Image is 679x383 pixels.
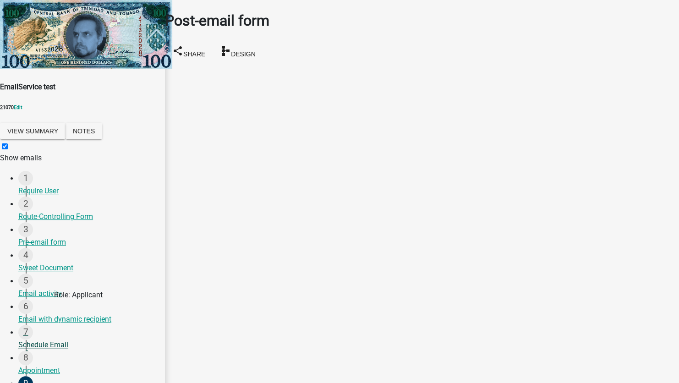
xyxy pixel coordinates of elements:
[18,248,33,263] div: 4
[231,50,256,57] span: Design
[220,45,231,56] i: schema
[165,42,213,62] button: shareShare
[18,314,158,325] div: Email with dynamic recipient
[18,237,158,248] div: Pre-email form
[18,339,158,350] div: Schedule Email
[18,325,33,339] div: 7
[165,10,679,32] h1: Post-email form
[18,263,158,274] div: Sweet Document
[54,290,103,301] div: Role: Applicant
[18,365,158,376] div: Appointment
[172,45,183,56] i: share
[18,350,33,365] div: 8
[18,222,33,237] div: 3
[18,197,33,211] div: 2
[213,42,263,62] button: schemaDesign
[18,211,158,222] div: Route-Controlling Form
[18,299,33,314] div: 6
[66,127,102,136] wm-modal-confirm: Notes
[18,171,33,186] div: 1
[14,104,22,110] a: Edit
[66,123,102,139] button: Notes
[14,104,22,110] wm-modal-confirm: Edit Application Number
[18,186,158,197] div: Require User
[183,50,205,57] span: Share
[18,274,33,288] div: 5
[18,288,158,299] div: Email activity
